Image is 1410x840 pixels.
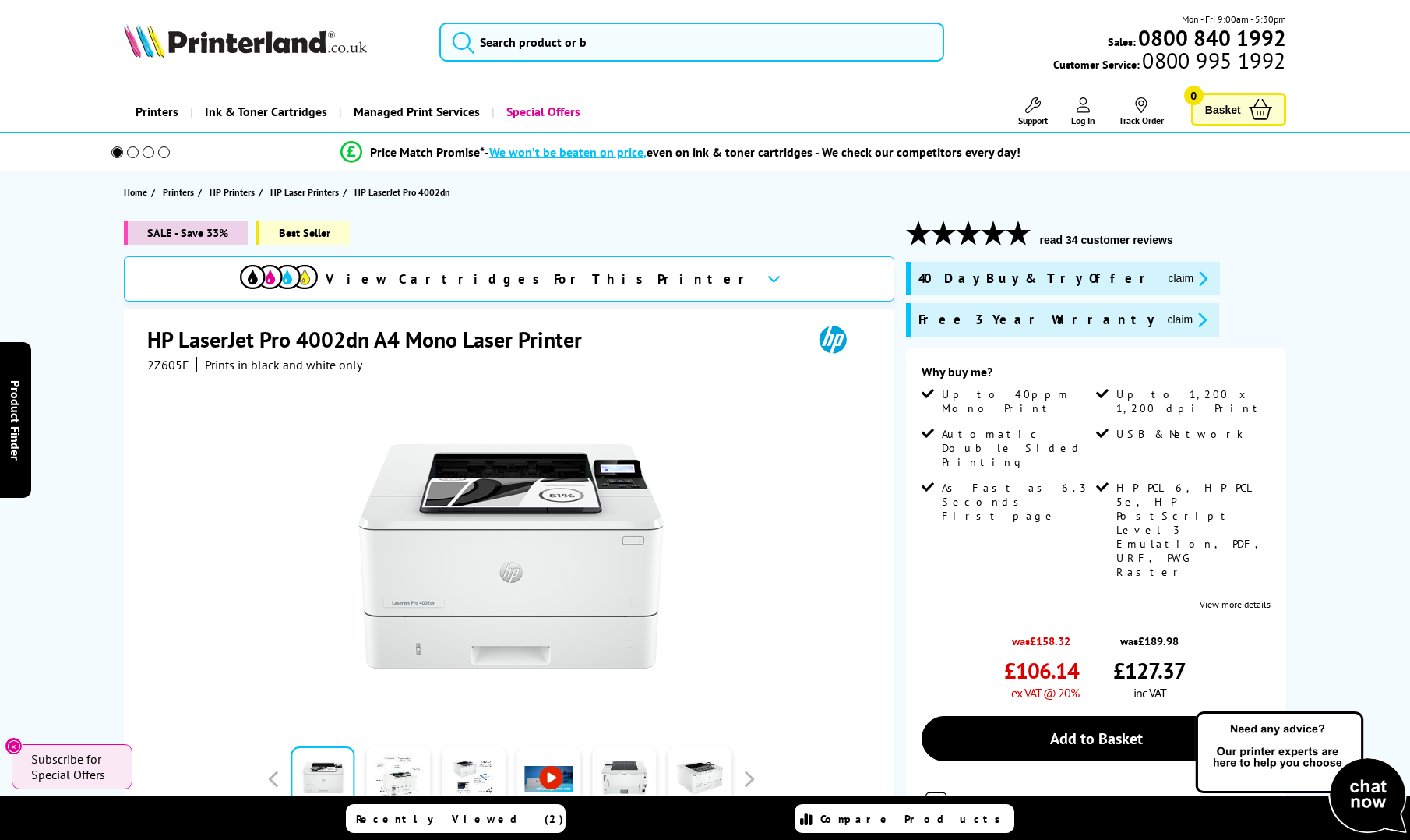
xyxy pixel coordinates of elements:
a: Support [1018,97,1048,126]
span: Free 3 Year Warranty [918,311,1154,329]
input: Search product or b [439,23,944,62]
div: for FREE Next Day Delivery [968,792,1270,828]
i: Prints in black and white only [205,357,362,372]
img: HP LaserJet Pro 4002dn [358,404,664,709]
a: HP Printers [210,184,259,200]
a: Add to Basket [922,716,1270,761]
span: HP Laser Printers [270,184,339,200]
span: Log In [1071,115,1095,126]
span: Price Match Promise* [370,144,485,160]
span: HP PCL 6, HP PCL 5e, HP PostScript Level 3 Emulation, PDF, URF, PWG Raster [1116,481,1267,579]
span: 99+ In Stock [968,792,1117,810]
a: Log In [1071,97,1095,126]
a: Printers [124,92,190,132]
span: Customer Service: [1053,53,1285,72]
span: We won’t be beaten on price, [489,144,647,160]
span: HP Printers [210,184,255,200]
span: View Cartridges For This Printer [326,270,754,288]
a: 0800 840 1992 [1136,30,1286,45]
a: Home [124,184,151,200]
span: Mon - Fri 9:00am - 5:30pm [1182,12,1286,26]
span: 2Z605F [147,357,189,372]
li: modal_Promise [90,139,1271,166]
span: Automatic Double Sided Printing [942,427,1092,469]
span: As Fast as 6.3 Seconds First page [942,481,1092,523]
span: Up to 40ppm Mono Print [942,387,1092,415]
span: SALE - Save 33% [124,221,248,245]
b: 0800 840 1992 [1138,23,1286,52]
strike: £158.32 [1030,634,1070,648]
a: Printers [163,184,198,200]
span: was [1113,626,1186,648]
div: Why buy me? [922,364,1270,387]
a: Special Offers [492,92,592,132]
span: £127.37 [1113,656,1186,685]
span: Subscribe for Special Offers [31,751,117,782]
span: Basket [1205,99,1241,120]
a: Printerland Logo [124,23,420,61]
span: 0 [1184,86,1204,105]
img: Printerland Logo [124,23,367,58]
span: USB & Network [1116,427,1243,441]
strike: £189.98 [1138,634,1179,648]
button: read 34 customer reviews [1035,233,1177,247]
div: - even on ink & toner cartridges - We check our competitors every day! [485,144,1020,160]
span: Recently Viewed (2) [356,812,564,826]
img: Open Live Chat window [1192,709,1410,837]
button: Close [5,737,23,755]
span: HP LaserJet Pro 4002dn [354,184,450,200]
span: Up to 1,200 x 1,200 dpi Print [1116,387,1267,415]
span: Ink & Toner Cartridges [205,92,327,132]
a: Managed Print Services [339,92,492,132]
span: inc VAT [1133,685,1166,701]
button: promo-description [1162,311,1211,329]
span: Best Seller [256,221,350,245]
span: Home [124,184,147,200]
span: was [1004,626,1079,648]
span: Printers [163,184,194,200]
a: Ink & Toner Cartridges [190,92,339,132]
a: HP LaserJet Pro 4002dn [354,184,454,200]
a: Basket 0 [1191,93,1286,126]
span: 0800 995 1992 [1140,53,1285,68]
img: HP [797,325,869,354]
span: Support [1018,115,1048,126]
span: Product Finder [8,380,23,461]
span: £106.14 [1004,656,1079,685]
span: 40 Day Buy & Try Offer [918,270,1155,288]
a: View more details [1200,598,1271,610]
h1: HP LaserJet Pro 4002dn A4 Mono Laser Printer [147,325,597,354]
img: View Cartridges [240,265,318,289]
span: ex VAT @ 20% [1011,685,1079,701]
span: Compare Products [820,812,1009,826]
button: promo-description [1163,270,1212,288]
a: Recently Viewed (2) [346,804,566,833]
a: Compare Products [795,804,1014,833]
a: Track Order [1119,97,1164,126]
span: Sales: [1108,34,1136,49]
a: HP Laser Printers [270,184,343,200]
